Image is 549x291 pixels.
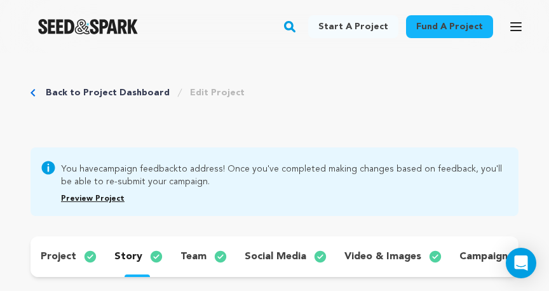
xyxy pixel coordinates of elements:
a: Back to Project Dashboard [46,86,170,99]
a: Start a project [308,15,398,38]
button: team [170,247,234,267]
a: Fund a project [406,15,493,38]
p: story [114,249,142,264]
button: campaign [449,247,536,267]
button: video & images [334,247,449,267]
a: Seed&Spark Homepage [38,19,138,34]
a: Edit Project [190,86,245,99]
div: Breadcrumb [30,86,245,99]
div: Open Intercom Messenger [506,248,536,278]
img: check-circle-full.svg [429,249,452,264]
img: check-circle-full.svg [314,249,337,264]
a: campaign feedback [98,165,178,173]
button: social media [234,247,334,267]
a: Preview Project [61,195,125,203]
p: campaign [459,249,508,264]
p: social media [245,249,306,264]
span: You have to address! Once you've completed making changes based on feedback, you'll be able to re... [61,160,508,188]
p: video & images [344,249,421,264]
button: project [30,247,104,267]
button: story [104,247,170,267]
img: check-circle-full.svg [84,249,107,264]
img: check-circle-full.svg [214,249,237,264]
img: check-circle-full.svg [150,249,173,264]
img: Seed&Spark Logo Dark Mode [38,19,138,34]
p: team [180,249,207,264]
p: project [41,249,76,264]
